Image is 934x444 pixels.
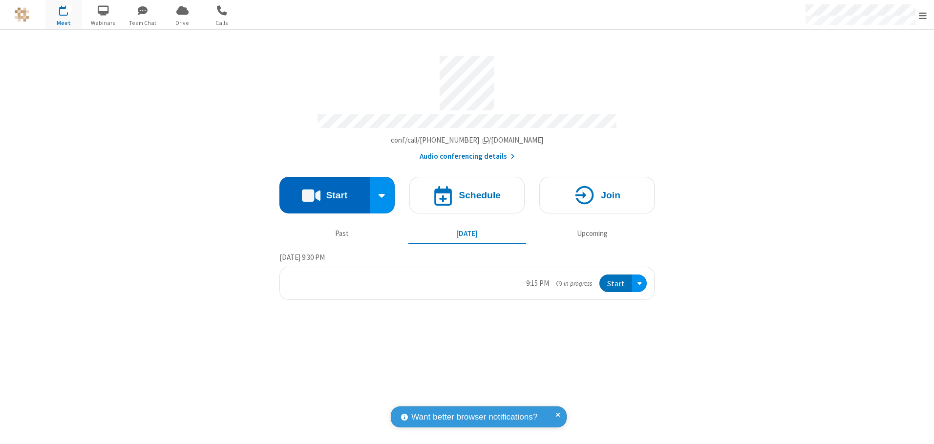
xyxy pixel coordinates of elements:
[125,19,161,27] span: Team Chat
[391,135,544,145] span: Copy my meeting room link
[391,135,544,146] button: Copy my meeting room linkCopy my meeting room link
[556,279,592,288] em: in progress
[204,19,240,27] span: Calls
[279,252,655,300] section: Today's Meetings
[459,190,501,200] h4: Schedule
[45,19,82,27] span: Meet
[66,5,72,13] div: 1
[279,48,655,162] section: Account details
[409,177,525,213] button: Schedule
[279,177,370,213] button: Start
[420,151,515,162] button: Audio conferencing details
[164,19,201,27] span: Drive
[601,190,620,200] h4: Join
[411,411,537,423] span: Want better browser notifications?
[279,253,325,262] span: [DATE] 9:30 PM
[326,190,347,200] h4: Start
[526,278,549,289] div: 9:15 PM
[15,7,29,22] img: QA Selenium DO NOT DELETE OR CHANGE
[85,19,122,27] span: Webinars
[599,275,632,293] button: Start
[533,224,651,243] button: Upcoming
[632,275,647,293] div: Open menu
[408,224,526,243] button: [DATE]
[370,177,395,213] div: Start conference options
[283,224,401,243] button: Past
[539,177,655,213] button: Join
